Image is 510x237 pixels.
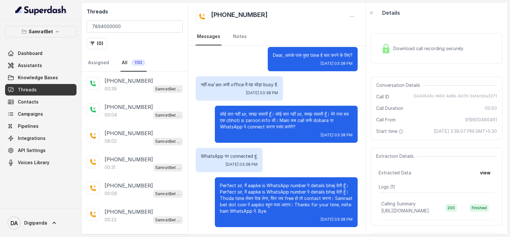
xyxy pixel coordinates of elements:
[376,82,423,88] span: Conversation Details
[382,9,400,17] p: Details
[393,45,466,52] span: Download call recording securely
[446,204,457,212] span: 200
[155,191,181,197] p: SamratBet agent
[5,96,76,108] a: Contacts
[321,61,353,66] span: [DATE] 03:38 PM
[232,28,248,45] a: Notes
[105,112,117,118] p: 00:04
[105,77,153,85] p: [PHONE_NUMBER]
[105,190,117,197] p: 00:09
[376,153,416,159] span: Extraction Details
[5,214,76,232] a: Digipanda
[29,28,53,35] p: SamratBet
[246,90,278,96] span: [DATE] 03:38 PM
[381,208,429,213] span: [URL][DOMAIN_NAME]
[18,62,42,69] span: Assistants
[376,94,389,100] span: Call ID
[379,184,494,190] p: Logs ( 1 )
[5,133,76,144] a: Integrations
[87,54,183,72] nav: Tabs
[434,128,497,134] span: [DATE] 3:38:07 PM GMT+5:30
[18,99,39,105] span: Contacts
[5,145,76,156] a: API Settings
[155,164,181,171] p: SamratBet agent
[24,220,47,226] span: Digipanda
[470,204,489,212] span: finished
[5,72,76,83] a: Knowledge Bases
[87,8,183,15] h2: Threads
[18,135,46,141] span: Integrations
[120,54,147,72] a: All1133
[5,48,76,59] a: Dashboard
[105,86,117,92] p: 00:39
[273,52,353,58] p: Dear, आपके पास कुछ time है बात करने के लिए?
[381,44,391,53] img: Lock Icon
[18,111,43,117] span: Campaigns
[18,123,39,129] span: Pipelines
[105,138,117,144] p: 08:02
[376,128,405,134] span: Start time
[321,133,353,138] span: [DATE] 03:38 PM
[321,217,353,222] span: [DATE] 03:38 PM
[414,94,497,100] span: 0440643c-f450-4e6b-9d76-2e14c56a3271
[476,167,494,179] button: view
[155,112,181,118] p: SamratBet agent
[18,159,49,166] span: Voices Library
[87,54,110,72] a: Assigned
[485,105,497,111] span: 00:50
[201,153,258,159] p: WhatsApp पर connected हूं.
[105,217,116,223] p: 00:23
[226,162,258,167] span: [DATE] 03:38 PM
[105,103,153,111] p: [PHONE_NUMBER]
[105,208,153,216] p: [PHONE_NUMBER]
[105,156,153,163] p: [PHONE_NUMBER]
[5,157,76,168] a: Voices Library
[18,74,58,81] span: Knowledge Bases
[18,87,37,93] span: Threads
[87,38,107,49] button: (0)
[11,220,18,226] text: DA
[105,129,153,137] p: [PHONE_NUMBER]
[5,108,76,120] a: Campaigns
[196,28,358,45] nav: Tabs
[465,117,497,123] span: 919900490461
[87,20,183,33] input: Search by Call ID or Phone Number
[376,105,403,111] span: Call Duration
[220,182,353,214] p: Perfect sir, मैं aapke is WhatsApp number पे details bhej देती हूँ। Perfect sir, मैं aapke is Wha...
[5,84,76,96] a: Threads
[18,50,42,57] span: Dashboard
[201,81,278,88] p: नहीं ma'am अभी office में वह थोड़ा busy है.
[131,59,145,66] span: 1133
[220,111,353,130] p: कोई बात नहीं sir, समझ सकती हूँ। कोई बात नहीं sir, समझ सकती हूँ। मेरे पास बस एक chhoti si zaroori ...
[15,5,67,15] img: light.svg
[211,10,268,23] h2: [PHONE_NUMBER]
[105,164,115,171] p: 00:31
[381,201,416,207] p: Calling Summary
[379,170,411,176] span: Extracted Data
[5,26,76,37] button: SamratBet
[5,120,76,132] a: Pipelines
[155,138,181,145] p: SamratBet agent
[376,117,396,123] span: Call From
[196,28,222,45] a: Messages
[18,147,46,154] span: API Settings
[5,60,76,71] a: Assistants
[105,182,153,189] p: [PHONE_NUMBER]
[155,217,181,223] p: SamratBet agent
[155,86,181,92] p: SamratBet agent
